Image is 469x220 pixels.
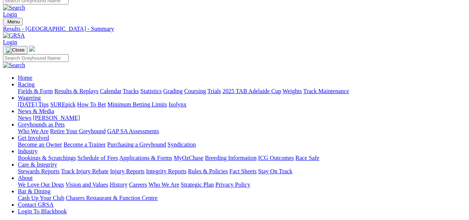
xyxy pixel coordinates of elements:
input: Search [3,54,69,62]
a: Become an Owner [18,141,62,148]
a: Strategic Plan [181,181,214,188]
a: Privacy Policy [215,181,250,188]
a: About [18,175,33,181]
a: Tracks [123,88,139,94]
a: Careers [129,181,147,188]
a: Become a Trainer [63,141,106,148]
a: Login To Blackbook [18,208,67,214]
a: Grading [163,88,183,94]
a: We Love Our Dogs [18,181,64,188]
a: Care & Integrity [18,161,57,168]
a: Vision and Values [65,181,108,188]
a: Login [3,39,17,45]
a: Syndication [167,141,196,148]
a: Stewards Reports [18,168,59,174]
a: Statistics [140,88,162,94]
img: Close [6,47,25,53]
a: Who We Are [149,181,179,188]
button: Toggle navigation [3,18,23,26]
a: Applications & Forms [119,155,172,161]
div: Get Involved [18,141,466,148]
div: Greyhounds as Pets [18,128,466,135]
a: [PERSON_NAME] [33,115,80,121]
a: Get Involved [18,135,49,141]
a: Minimum Betting Limits [107,101,167,108]
a: History [110,181,127,188]
a: SUREpick [50,101,75,108]
a: Schedule of Fees [77,155,118,161]
a: Breeding Information [205,155,257,161]
a: Purchasing a Greyhound [107,141,166,148]
a: Fields & Form [18,88,53,94]
a: ICG Outcomes [258,155,294,161]
a: Bar & Dining [18,188,51,194]
a: Bookings & Scratchings [18,155,76,161]
a: Race Safe [295,155,319,161]
a: How To Bet [77,101,106,108]
a: MyOzChase [174,155,203,161]
a: Cash Up Your Club [18,195,64,201]
a: Stay On Track [258,168,292,174]
a: GAP SA Assessments [107,128,159,134]
a: Isolynx [169,101,186,108]
a: Industry [18,148,38,154]
a: News & Media [18,108,54,114]
img: GRSA [3,32,25,39]
div: Industry [18,155,466,161]
a: Injury Reports [110,168,144,174]
a: Home [18,75,32,81]
a: Login [3,11,17,17]
a: Who We Are [18,128,49,134]
img: Search [3,62,25,69]
a: Track Injury Rebate [61,168,108,174]
a: Rules & Policies [188,168,228,174]
a: Coursing [184,88,206,94]
a: [DATE] Tips [18,101,49,108]
a: Integrity Reports [146,168,186,174]
img: Search [3,4,25,11]
span: Menu [7,19,20,24]
a: Track Maintenance [303,88,349,94]
div: Wagering [18,101,466,108]
div: Bar & Dining [18,195,466,201]
a: Trials [207,88,221,94]
a: 2025 TAB Adelaide Cup [222,88,281,94]
a: Fact Sheets [229,168,257,174]
a: Retire Your Greyhound [50,128,106,134]
a: Racing [18,81,35,88]
div: News & Media [18,115,466,121]
img: logo-grsa-white.png [29,46,35,52]
a: Chasers Restaurant & Function Centre [66,195,157,201]
a: News [18,115,31,121]
div: About [18,181,466,188]
a: Calendar [100,88,121,94]
a: Contact GRSA [18,201,53,208]
button: Toggle navigation [3,46,27,54]
a: Results & Replays [54,88,98,94]
div: Racing [18,88,466,95]
div: Care & Integrity [18,168,466,175]
a: Wagering [18,95,41,101]
a: Results - [GEOGRAPHIC_DATA] - Summary [3,26,466,32]
a: Greyhounds as Pets [18,121,65,128]
a: Weights [283,88,302,94]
